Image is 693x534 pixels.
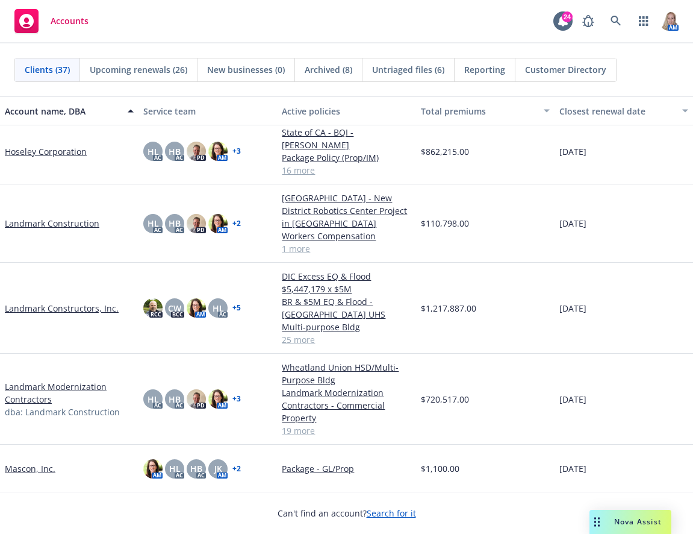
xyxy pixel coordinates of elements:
[421,105,536,118] div: Total premiums
[282,386,411,424] a: Landmark Modernization Contractors - Commercial Property
[559,302,586,315] span: [DATE]
[278,507,416,520] span: Can't find an account?
[282,105,411,118] div: Active policies
[232,395,241,403] a: + 3
[464,63,505,76] span: Reporting
[5,302,119,315] a: Landmark Constructors, Inc.
[416,96,555,125] button: Total premiums
[282,333,411,346] a: 25 more
[5,462,55,475] a: Mascon, Inc.
[232,148,241,155] a: + 3
[421,217,469,230] span: $110,798.00
[282,151,411,164] a: Package Policy (Prop/IM)
[282,462,411,475] a: Package - GL/Prop
[190,462,202,475] span: HB
[169,462,181,475] span: HL
[282,242,411,255] a: 1 more
[51,16,89,26] span: Accounts
[282,126,411,151] a: State of CA - BQI - [PERSON_NAME]
[5,217,99,230] a: Landmark Construction
[90,63,187,76] span: Upcoming renewals (26)
[208,389,228,409] img: photo
[604,9,628,33] a: Search
[143,105,272,118] div: Service team
[168,302,181,315] span: CW
[282,361,411,386] a: Wheatland Union HSD/Multi-Purpose Bldg
[555,96,693,125] button: Closest renewal date
[5,105,120,118] div: Account name, DBA
[282,192,411,230] a: [GEOGRAPHIC_DATA] - New District Robotics Center Project in [GEOGRAPHIC_DATA]
[187,214,206,233] img: photo
[282,270,411,295] a: DIC Excess EQ & Flood $5,447,179 x $5M
[5,145,87,158] a: Hoseley Corporation
[559,105,675,118] div: Closest renewal date
[421,145,469,158] span: $862,215.00
[232,304,241,312] a: + 5
[143,298,163,318] img: photo
[559,462,586,475] span: [DATE]
[589,510,671,534] button: Nova Assist
[559,217,586,230] span: [DATE]
[282,424,411,437] a: 19 more
[525,63,606,76] span: Customer Directory
[282,230,411,242] a: Workers Compensation
[5,406,120,418] span: dba: Landmark Construction
[138,96,277,125] button: Service team
[559,393,586,406] span: [DATE]
[232,465,241,473] a: + 2
[187,389,206,409] img: photo
[214,462,222,475] span: JK
[421,462,459,475] span: $1,100.00
[208,214,228,233] img: photo
[305,63,352,76] span: Archived (8)
[169,145,181,158] span: HB
[148,217,159,230] span: HL
[659,11,679,31] img: photo
[282,295,411,333] a: BR & $5M EQ & Flood - [GEOGRAPHIC_DATA] UHS Multi-purpose Bldg
[367,507,416,519] a: Search for it
[148,145,159,158] span: HL
[614,517,662,527] span: Nova Assist
[207,63,285,76] span: New businesses (0)
[282,164,411,177] a: 16 more
[559,145,586,158] span: [DATE]
[208,142,228,161] img: photo
[277,96,415,125] button: Active policies
[5,380,134,406] a: Landmark Modernization Contractors
[421,393,469,406] span: $720,517.00
[25,63,70,76] span: Clients (37)
[148,393,159,406] span: HL
[562,11,573,22] div: 24
[232,220,241,227] a: + 2
[187,298,206,318] img: photo
[576,9,600,33] a: Report a Bug
[372,63,444,76] span: Untriaged files (6)
[10,4,93,38] a: Accounts
[169,217,181,230] span: HB
[143,459,163,479] img: photo
[632,9,656,33] a: Switch app
[213,302,224,315] span: HL
[169,393,181,406] span: HB
[589,510,604,534] div: Drag to move
[421,302,476,315] span: $1,217,887.00
[187,142,206,161] img: photo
